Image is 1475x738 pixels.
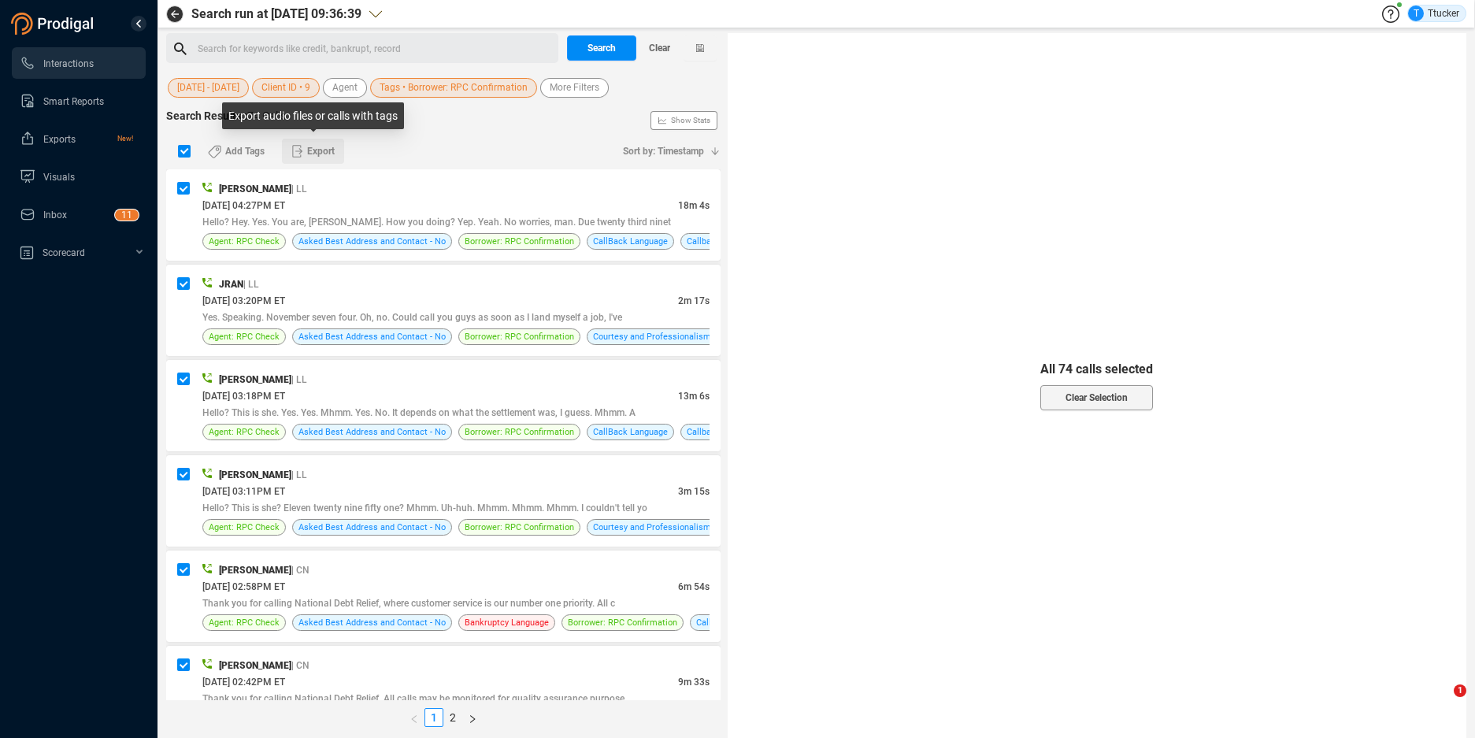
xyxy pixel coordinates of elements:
span: Agent: RPC Check [209,329,280,344]
span: right [468,714,477,724]
a: 2 [444,709,461,726]
span: Callback Permission Verification [696,615,825,630]
span: Borrower: RPC Confirmation [465,234,574,249]
span: Asked Best Address and Contact - No [298,520,446,535]
span: Interactions [43,58,94,69]
span: [DATE] 04:27PM ET [202,200,285,211]
span: Add Tags [225,139,265,164]
span: Client ID • 9 [261,78,310,98]
span: New! [117,123,133,154]
span: [PERSON_NAME] [219,374,291,385]
span: Asked Best Address and Contact - No [298,329,446,344]
div: [PERSON_NAME]| LL[DATE] 04:27PM ET18m 4sHello? Hey. Yes. You are, [PERSON_NAME]. How you doing? Y... [166,169,721,261]
span: T [1414,6,1419,21]
sup: 11 [115,210,139,221]
span: Borrower: RPC Confirmation [465,329,574,344]
span: 1 [1454,684,1466,697]
span: Inbox [43,210,67,221]
span: Search run at [DATE] 09:36:39 [191,5,361,24]
span: | CN [291,660,309,671]
span: Asked Best Address and Contact - No [298,425,446,439]
span: Agent: RPC Check [209,425,280,439]
div: [PERSON_NAME]| CN[DATE] 02:58PM ET6m 54sThank you for calling National Debt Relief, where custome... [166,551,721,642]
button: Export [282,139,344,164]
button: Clear Selection [1040,385,1153,410]
li: Inbox [12,198,146,230]
span: [PERSON_NAME] [219,660,291,671]
span: | LL [291,184,307,195]
span: Borrower: RPC Confirmation [465,520,574,535]
button: Add Tags [198,139,274,164]
button: Client ID • 9 [252,78,320,98]
span: Sort by: Timestamp [623,139,704,164]
p: 1 [121,210,127,225]
span: Bankruptcy Language [465,615,549,630]
span: [DATE] 02:58PM ET [202,581,285,592]
span: [DATE] 03:18PM ET [202,391,285,402]
span: Asked Best Address and Contact - No [298,615,446,630]
span: Callback Permission Verification [687,234,815,249]
div: Ttucker [1408,6,1459,21]
span: Callback Permission Verification [687,425,815,439]
span: Hello? Hey. Yes. You are, [PERSON_NAME]. How you doing? Yep. Yeah. No worries, man. Due twenty th... [202,217,671,228]
span: Search [587,35,616,61]
button: Agent [323,78,367,98]
li: Smart Reports [12,85,146,117]
span: Exports [43,134,76,145]
button: Search [567,35,636,61]
li: 2 [443,708,462,727]
span: 13m 6s [678,391,710,402]
img: prodigal-logo [11,13,98,35]
span: 18m 4s [678,200,710,211]
li: Previous Page [404,708,424,727]
li: Visuals [12,161,146,192]
a: Inbox [20,198,133,230]
span: Export [307,139,335,164]
span: [DATE] 03:11PM ET [202,486,285,497]
button: [DATE] - [DATE] [168,78,249,98]
span: Agent: RPC Check [209,234,280,249]
p: 1 [127,210,132,225]
li: Exports [12,123,146,154]
div: [PERSON_NAME]| LL[DATE] 03:18PM ET13m 6sHello? This is she. Yes. Yes. Mhmm. Yes. No. It depends o... [166,360,721,451]
li: Next Page [462,708,483,727]
span: | LL [243,279,259,290]
span: Asked Best Address and Contact - No [298,234,446,249]
span: Smart Reports [43,96,104,107]
span: CallBack Language [593,234,668,249]
span: | CN [291,565,309,576]
span: Show Stats [671,26,710,215]
div: Export audio files or calls with tags [222,102,404,129]
button: Tags • Borrower: RPC Confirmation [370,78,537,98]
div: JRAN| LL[DATE] 03:20PM ET2m 17sYes. Speaking. November seven four. Oh, no. Could call you guys as... [166,265,721,356]
span: Clear [649,35,670,61]
span: 6m 54s [678,581,710,592]
button: Sort by: Timestamp [613,139,721,164]
span: [DATE] 03:20PM ET [202,295,285,306]
span: Scorecard [43,247,85,258]
span: Agent [332,78,358,98]
span: All 74 calls selected [1040,360,1153,379]
span: [DATE] 02:42PM ET [202,677,285,688]
a: Visuals [20,161,133,192]
span: Thank you for calling National Debt Relief. All calls may be monitored for quality assurance purpose [202,693,624,704]
span: JRAN [219,279,243,290]
span: left [410,714,419,724]
span: CallBack Language [593,425,668,439]
button: Clear [636,35,684,61]
a: Interactions [20,47,133,79]
button: Show Stats [650,111,717,130]
span: Yes. Speaking. November seven four. Oh, no. Could call you guys as soon as I land myself a job, I've [202,312,622,323]
span: 2m 17s [678,295,710,306]
span: More Filters [550,78,599,98]
span: [DATE] - [DATE] [177,78,239,98]
a: Smart Reports [20,85,133,117]
iframe: Intercom live chat [1421,684,1459,722]
span: Borrower: RPC Confirmation [568,615,677,630]
span: Hello? This is she? Eleven twenty nine fifty one? Mhmm. Uh-huh. Mhmm. Mhmm. Mhmm. I couldn't tell yo [202,503,647,514]
a: ExportsNew! [20,123,133,154]
a: 1 [425,709,443,726]
li: 1 [424,708,443,727]
span: | LL [291,469,307,480]
span: [PERSON_NAME] [219,469,291,480]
